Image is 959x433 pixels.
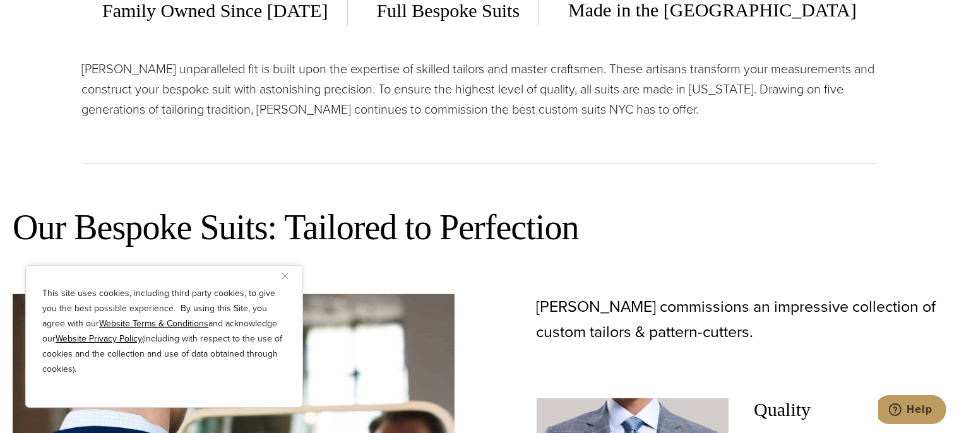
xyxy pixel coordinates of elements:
[282,273,288,279] img: Close
[537,294,947,345] p: [PERSON_NAME] commissions an impressive collection of custom tailors & pattern-cutters.
[99,317,208,330] a: Website Terms & Conditions
[13,205,946,250] h2: Our Bespoke Suits: Tailored to Perfection
[82,59,878,119] p: [PERSON_NAME] unparalleled fit is built upon the expertise of skilled tailors and master craftsme...
[282,268,297,283] button: Close
[754,398,946,421] h3: Quality
[878,395,946,427] iframe: Opens a widget where you can chat to one of our agents
[42,286,286,377] p: This site uses cookies, including third party cookies, to give you the best possible experience. ...
[56,332,142,345] a: Website Privacy Policy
